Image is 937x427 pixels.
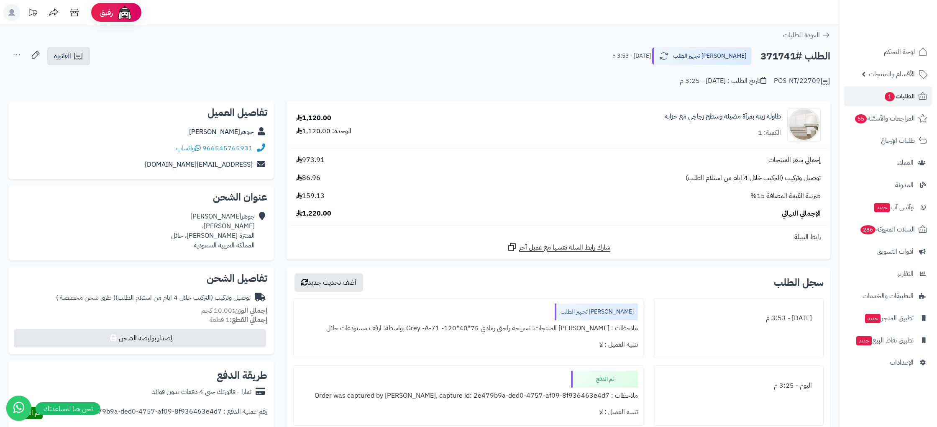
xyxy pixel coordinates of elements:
[897,157,914,169] span: العملاء
[555,304,638,320] div: [PERSON_NAME] تجهيز الطلب
[758,128,781,138] div: الكمية: 1
[176,143,201,153] a: واتساب
[296,113,331,123] div: 1,120.00
[232,306,267,316] strong: إجمالي الوزن:
[885,92,895,101] span: 1
[56,293,115,303] span: ( طرق شحن مخصصة )
[844,131,932,151] a: طلبات الإرجاع
[844,286,932,306] a: التطبيقات والخدمات
[571,371,638,388] div: تم الدفع
[201,306,267,316] small: 10.00 كجم
[299,320,638,337] div: ملاحظات : [PERSON_NAME] المنتجات: تسريحة راحتي رمادي 75*40*120- Grey -A-71 بواسطة: ارفف مستودعات ...
[100,8,113,18] span: رفيق
[844,153,932,173] a: العملاء
[86,407,267,419] div: رقم عملية الدفع : 2e479b9a-ded0-4757-af09-8f936463e4d7
[774,76,830,86] div: POS-NT/22709
[783,30,820,40] span: العودة للطلبات
[145,159,253,170] a: [EMAIL_ADDRESS][DOMAIN_NAME]
[299,388,638,404] div: ملاحظات : Order was captured by [PERSON_NAME], capture id: 2e479b9a-ded0-4757-af09-8f936463e4d7
[171,212,255,250] div: جوهر[PERSON_NAME] [PERSON_NAME]، المنتزة [PERSON_NAME]، حائل المملكة العربية السعودية
[898,268,914,280] span: التقارير
[844,197,932,217] a: وآتس آبجديد
[296,126,351,136] div: الوحدة: 1,120.00
[884,46,915,58] span: لوحة التحكم
[774,278,824,288] h3: سجل الطلب
[202,143,253,153] a: 966545765931
[680,76,766,86] div: تاريخ الطلب : [DATE] - 3:25 م
[750,191,821,201] span: ضريبة القيمة المضافة 15%
[152,387,251,397] div: تمارا - فاتورتك حتى 4 دفعات بدون فوائد
[659,378,818,394] div: اليوم - 3:25 م
[877,246,914,257] span: أدوات التسويق
[874,203,890,212] span: جديد
[659,310,818,327] div: [DATE] - 3:53 م
[507,242,610,252] a: شارك رابط السلة نفسها مع عميل آخر
[294,273,363,292] button: أضف تحديث جديد
[844,330,932,350] a: تطبيق نقاط البيعجديد
[873,201,914,213] span: وآتس آب
[290,232,827,242] div: رابط السلة
[895,179,914,191] span: المدونة
[686,173,821,183] span: توصيل وتركيب (التركيب خلال 4 ايام من استلام الطلب)
[854,113,915,124] span: المراجعات والأسئلة
[54,51,71,61] span: الفاتورة
[782,209,821,219] span: الإجمالي النهائي
[864,312,914,324] span: تطبيق المتجر
[15,108,267,118] h2: تفاصيل العميل
[15,192,267,202] h2: عنوان الشحن
[844,352,932,373] a: الإعدادات
[884,90,915,102] span: الطلبات
[22,4,43,23] a: تحديثات المنصة
[230,315,267,325] strong: إجمالي القطع:
[296,173,320,183] span: 86.96
[865,314,881,323] span: جديد
[760,48,830,65] h2: الطلب #371741
[652,47,752,65] button: [PERSON_NAME] تجهيز الطلب
[863,290,914,302] span: التطبيقات والخدمات
[869,68,915,80] span: الأقسام والمنتجات
[890,357,914,368] span: الإعدادات
[856,336,872,345] span: جديد
[299,404,638,420] div: تنبيه العميل : لا
[844,108,932,129] a: المراجعات والأسئلة55
[855,334,914,346] span: تطبيق نقاط البيع
[296,209,331,219] span: 1,220.00
[855,114,867,123] span: 55
[844,242,932,262] a: أدوات التسويق
[47,47,90,65] a: الفاتورة
[296,191,325,201] span: 159.13
[56,293,251,303] div: توصيل وتركيب (التركيب خلال 4 ايام من استلام الطلب)
[844,308,932,328] a: تطبيق المتجرجديد
[844,175,932,195] a: المدونة
[217,370,267,381] h2: طريقة الدفع
[768,155,821,165] span: إجمالي سعر المنتجات
[844,86,932,106] a: الطلبات1
[881,135,915,147] span: طلبات الإرجاع
[519,243,610,252] span: شارك رابط السلة نفسها مع عميل آخر
[844,219,932,239] a: السلات المتروكة286
[296,155,325,165] span: 973.91
[860,225,876,234] span: 286
[15,273,267,283] h2: تفاصيل الشحن
[783,30,830,40] a: العودة للطلبات
[14,329,266,347] button: إصدار بوليصة الشحن
[116,4,133,21] img: ai-face.png
[844,42,932,62] a: لوحة التحكم
[665,112,781,121] a: طاولة زينة بمرآة مضيئة وسطح زجاجي مع خزانة
[210,315,267,325] small: 1 قطعة
[189,127,253,137] a: جوهر[PERSON_NAME]
[612,52,651,60] small: [DATE] - 3:53 م
[299,337,638,353] div: تنبيه العميل : لا
[844,264,932,284] a: التقارير
[788,108,820,141] img: 1754390410-1-90x90.jpg
[860,224,915,235] span: السلات المتروكة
